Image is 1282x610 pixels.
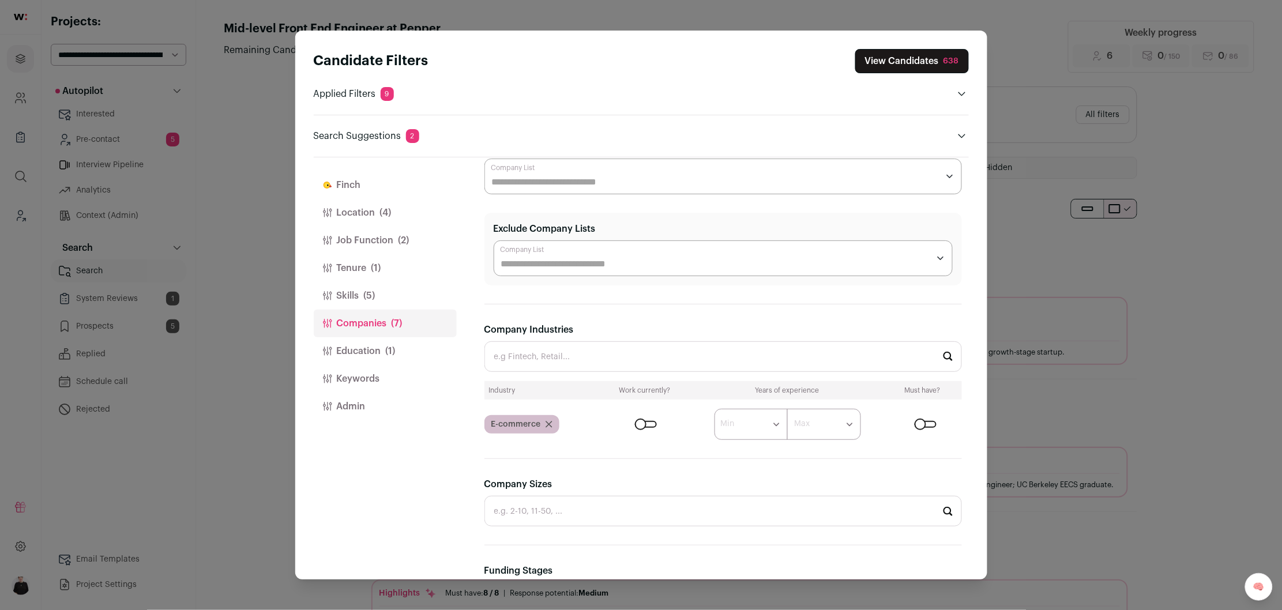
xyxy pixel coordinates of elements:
p: Search Suggestions [314,129,419,143]
div: Must have? [888,386,957,395]
button: Skills(5) [314,282,457,310]
button: Location(4) [314,199,457,227]
label: Min [721,418,735,430]
input: e.g Fintech, Retail... [484,341,962,372]
button: Job Function(2) [314,227,457,254]
button: Keywords [314,365,457,393]
button: Tenure(1) [314,254,457,282]
button: Finch [314,171,457,199]
label: Max [794,418,810,430]
label: Company Sizes [484,477,552,491]
button: Admin [314,393,457,420]
span: 2 [406,129,419,143]
button: Open applied filters [955,87,969,101]
span: (1) [371,261,381,275]
button: Education(1) [314,337,457,365]
span: (5) [364,289,375,303]
strong: Candidate Filters [314,54,428,68]
div: Work currently? [602,386,687,395]
label: Exclude Company Lists [494,222,596,236]
a: 🧠 [1245,573,1273,601]
button: Companies(7) [314,310,457,337]
div: 638 [943,55,959,67]
button: Close search preferences [855,49,969,73]
span: (7) [392,317,403,330]
div: Years of experience [697,386,878,395]
input: e.g. 2-10, 11-50, ... [484,496,962,526]
p: Applied Filters [314,87,394,101]
div: Industry [489,386,593,395]
span: (1) [386,344,396,358]
label: Company Industries [484,323,574,337]
label: Funding Stages [484,564,553,578]
span: 9 [381,87,394,101]
span: (4) [380,206,392,220]
span: E-commerce [491,419,541,430]
span: (2) [398,234,409,247]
